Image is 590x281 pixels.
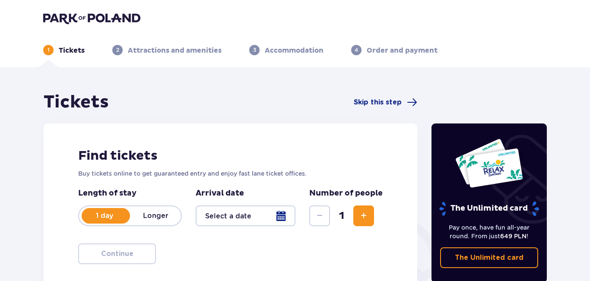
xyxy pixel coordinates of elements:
p: Pay once, have fun all-year round. From just ! [440,223,539,240]
span: 649 PLN [500,233,527,240]
p: 1 [48,46,50,54]
span: Skip this step [354,98,402,107]
p: Attractions and amenities [128,46,222,55]
h2: Find tickets [78,148,383,164]
p: Order and payment [367,46,438,55]
p: Tickets [59,46,85,55]
a: Skip this step [354,97,417,107]
button: Decrease [309,205,330,226]
span: 1 [332,209,352,222]
button: Continue [78,243,156,264]
img: Park of Poland logo [43,12,140,24]
p: Length of stay [78,188,182,199]
p: The Unlimited card [438,201,540,216]
button: Increase [353,205,374,226]
p: Accommodation [265,46,324,55]
p: The Unlimited card [455,253,523,262]
p: Buy tickets online to get guaranteed entry and enjoy fast lane ticket offices. [78,169,383,178]
p: 4 [355,46,358,54]
p: 1 day [79,211,130,221]
p: Continue [101,249,133,259]
h1: Tickets [44,92,109,113]
p: Number of people [309,188,383,199]
p: 2 [116,46,119,54]
p: 3 [253,46,256,54]
a: The Unlimited card [440,247,539,268]
p: Arrival date [196,188,244,199]
p: Longer [130,211,181,221]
